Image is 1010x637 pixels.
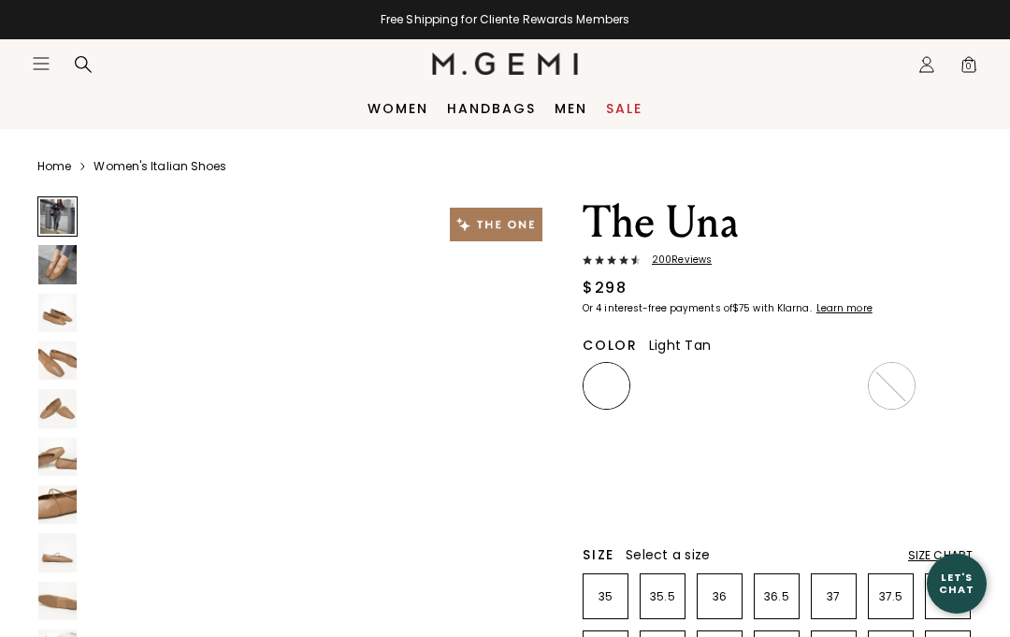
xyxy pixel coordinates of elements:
klarna-placement-style-body: Or 4 interest-free payments of [583,301,732,315]
span: 200 Review s [641,254,712,266]
img: Light Tan [585,365,628,407]
img: Gunmetal [642,422,685,464]
a: Sale [606,101,642,116]
h1: The Una [583,196,973,249]
img: The Una [38,485,77,524]
h2: Size [583,547,614,562]
klarna-placement-style-cta: Learn more [816,301,873,315]
p: 35 [584,589,628,604]
img: The Una [38,341,77,380]
span: Select a size [626,545,710,564]
p: 36.5 [755,589,799,604]
img: Cocoa [757,365,799,407]
button: Open site menu [32,54,50,73]
a: Women's Italian Shoes [94,159,226,174]
div: $298 [583,277,627,299]
p: 37 [812,589,856,604]
a: Home [37,159,71,174]
img: Military [700,422,742,464]
img: The Una [38,389,77,427]
img: The Una [38,582,77,620]
img: Silver [585,422,628,464]
klarna-placement-style-body: with Klarna [753,301,814,315]
p: 38 [926,589,970,604]
div: Let's Chat [927,572,987,595]
img: Ecru [871,422,913,464]
img: The Una [38,245,77,283]
a: 200Reviews [583,254,973,269]
img: M.Gemi [432,52,579,75]
div: Size Chart [908,548,973,563]
img: Leopard Print [642,365,685,407]
img: The Una [38,294,77,332]
img: Navy [585,479,628,521]
img: The Una [38,438,77,476]
img: Chocolate [757,422,799,464]
span: 0 [959,59,978,78]
img: Ballerina Pink [928,422,970,464]
h2: Color [583,338,638,353]
a: Learn more [815,303,873,314]
img: Antique Rose [814,422,856,464]
img: Gold [928,365,970,407]
img: Burgundy [871,365,913,407]
p: 36 [698,589,742,604]
img: The Una [38,533,77,572]
a: Women [368,101,428,116]
span: Light Tan [649,336,711,355]
a: Handbags [447,101,536,116]
klarna-placement-style-amount: $75 [732,301,750,315]
p: 35.5 [641,589,685,604]
img: The One tag [450,208,542,241]
img: Midnight Blue [814,365,856,407]
a: Men [555,101,587,116]
img: Black [700,365,742,407]
p: 37.5 [869,589,913,604]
